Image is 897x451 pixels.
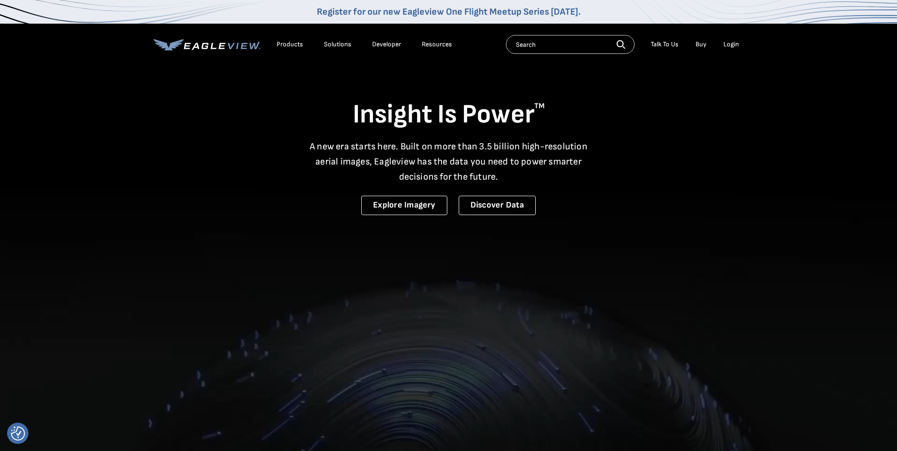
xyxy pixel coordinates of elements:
[154,98,744,131] h1: Insight Is Power
[361,196,447,215] a: Explore Imagery
[304,139,593,184] p: A new era starts here. Built on more than 3.5 billion high-resolution aerial images, Eagleview ha...
[324,40,351,49] div: Solutions
[11,426,25,441] img: Revisit consent button
[723,40,739,49] div: Login
[534,102,545,111] sup: TM
[277,40,303,49] div: Products
[459,196,536,215] a: Discover Data
[696,40,706,49] a: Buy
[651,40,679,49] div: Talk To Us
[11,426,25,441] button: Consent Preferences
[372,40,401,49] a: Developer
[422,40,452,49] div: Resources
[506,35,635,54] input: Search
[317,6,581,17] a: Register for our new Eagleview One Flight Meetup Series [DATE].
